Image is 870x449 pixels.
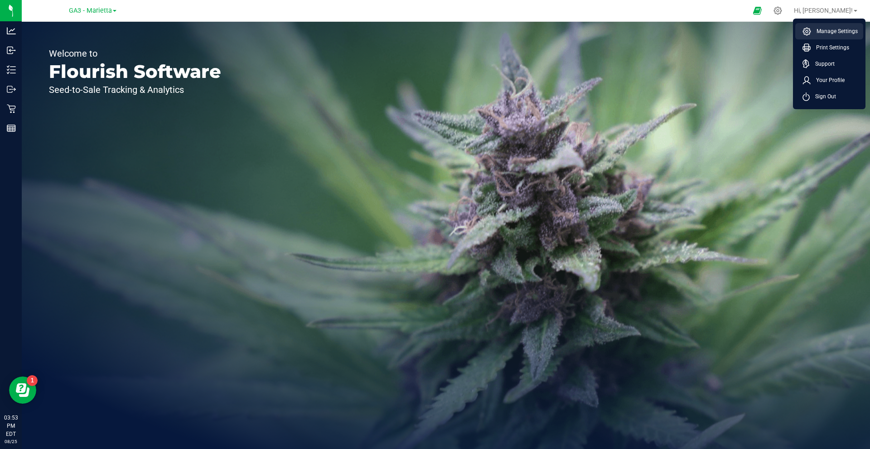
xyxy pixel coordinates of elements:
[4,414,18,438] p: 03:53 PM EDT
[811,27,858,36] span: Manage Settings
[811,43,849,52] span: Print Settings
[811,76,845,85] span: Your Profile
[7,124,16,133] inline-svg: Reports
[7,46,16,55] inline-svg: Inbound
[49,85,221,94] p: Seed-to-Sale Tracking & Analytics
[49,63,221,81] p: Flourish Software
[49,49,221,58] p: Welcome to
[795,88,863,105] li: Sign Out
[7,26,16,35] inline-svg: Analytics
[7,85,16,94] inline-svg: Outbound
[27,375,38,386] iframe: Resource center unread badge
[810,59,835,68] span: Support
[4,438,18,445] p: 08/25
[69,7,112,14] span: GA3 - Marietta
[794,7,853,14] span: Hi, [PERSON_NAME]!
[802,59,860,68] a: Support
[9,377,36,404] iframe: Resource center
[7,65,16,74] inline-svg: Inventory
[7,104,16,113] inline-svg: Retail
[810,92,836,101] span: Sign Out
[747,2,768,19] span: Open Ecommerce Menu
[772,6,783,15] div: Manage settings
